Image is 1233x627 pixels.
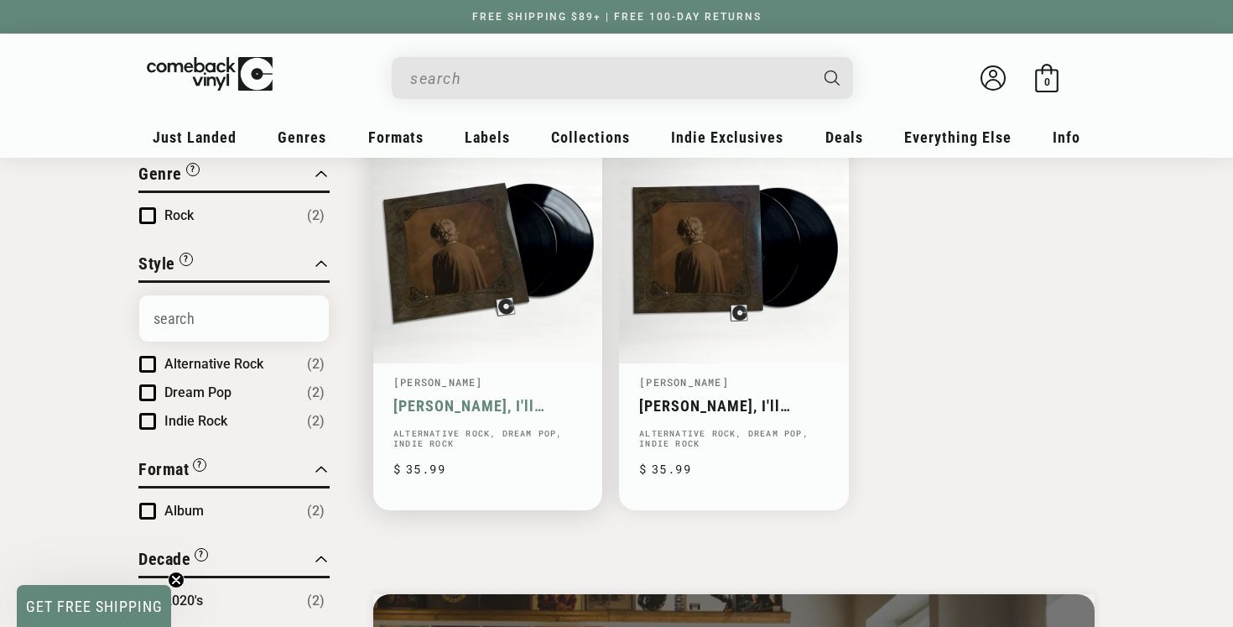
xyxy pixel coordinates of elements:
a: [PERSON_NAME] [393,375,483,389]
span: 2020's [164,593,203,609]
button: Close teaser [168,572,185,588]
a: [PERSON_NAME] [639,375,729,389]
span: Number of products: (2) [307,501,325,521]
span: Genre [138,164,182,184]
span: Indie Exclusives [671,128,783,146]
span: Decade [138,549,190,569]
button: Filter by Decade [138,546,208,576]
span: Info [1053,128,1080,146]
button: Filter by Format [138,457,206,486]
a: FREE SHIPPING $89+ | FREE 100-DAY RETURNS [455,11,778,23]
button: Filter by Style [138,251,193,280]
span: Genres [278,128,326,146]
button: Filter by Genre [138,161,200,191]
div: GET FREE SHIPPINGClose teaser [17,585,171,627]
span: Rock [164,207,194,223]
span: Collections [551,128,630,146]
span: Deals [825,128,863,146]
span: Everything Else [904,128,1012,146]
span: 0 [1044,76,1050,88]
input: search [410,61,808,96]
span: Number of products: (2) [307,354,325,374]
span: Format [138,459,189,479]
a: [PERSON_NAME], I'll Always Love You [639,397,828,415]
div: Search [392,57,853,99]
span: Number of products: (2) [307,206,325,226]
span: Labels [465,128,510,146]
span: GET FREE SHIPPING [26,598,163,615]
span: Album [164,503,204,519]
button: Search [810,57,856,99]
span: Dream Pop [164,384,232,400]
span: Number of products: (2) [307,591,325,611]
span: Alternative Rock [164,356,263,372]
span: Indie Rock [164,413,227,429]
span: Number of products: (2) [307,383,325,403]
span: Formats [368,128,424,146]
span: Just Landed [153,128,237,146]
span: Number of products: (2) [307,411,325,431]
a: [PERSON_NAME], I'll Always Love You [393,397,582,415]
input: Search Options [139,295,329,342]
span: Style [138,253,175,274]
